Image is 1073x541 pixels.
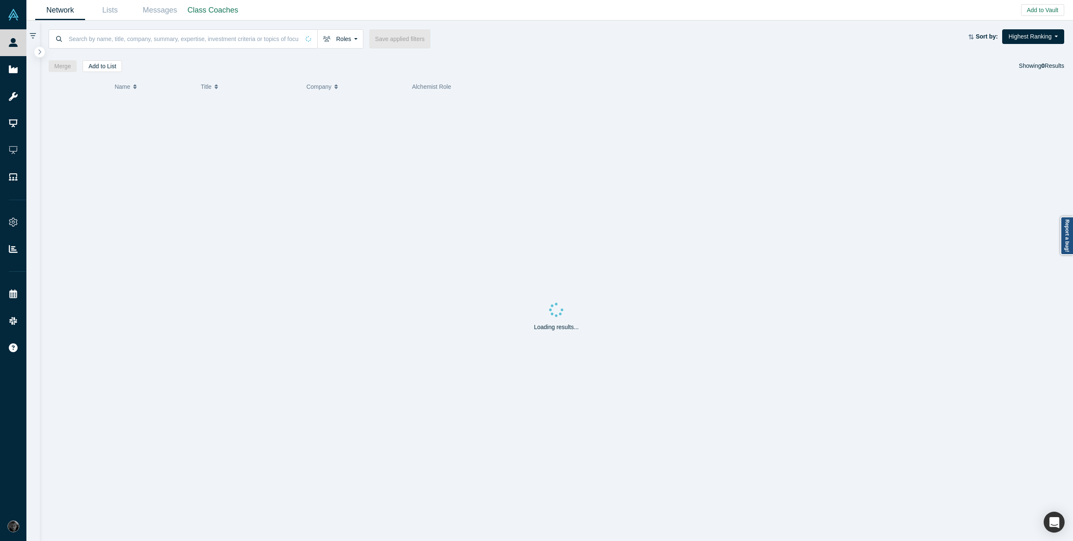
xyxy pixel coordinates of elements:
span: Name [114,78,130,95]
strong: 0 [1042,62,1045,69]
strong: Sort by: [976,33,998,40]
button: Save applied filters [369,29,430,49]
button: Roles [317,29,363,49]
img: Rami Chousein's Account [8,520,19,532]
button: Highest Ranking [1002,29,1064,44]
button: Name [114,78,192,95]
button: Add to List [83,60,122,72]
button: Add to Vault [1021,4,1064,16]
input: Search by name, title, company, summary, expertise, investment criteria or topics of focus [68,29,300,49]
a: Messages [135,0,185,20]
span: Title [201,78,212,95]
button: Merge [49,60,77,72]
img: Alchemist Vault Logo [8,9,19,21]
button: Title [201,78,298,95]
button: Company [306,78,403,95]
span: Results [1042,62,1064,69]
a: Class Coaches [185,0,241,20]
span: Alchemist Role [412,83,451,90]
p: Loading results... [534,323,579,332]
a: Lists [85,0,135,20]
span: Company [306,78,332,95]
div: Showing [1019,60,1064,72]
a: Report a bug! [1060,216,1073,255]
a: Network [35,0,85,20]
